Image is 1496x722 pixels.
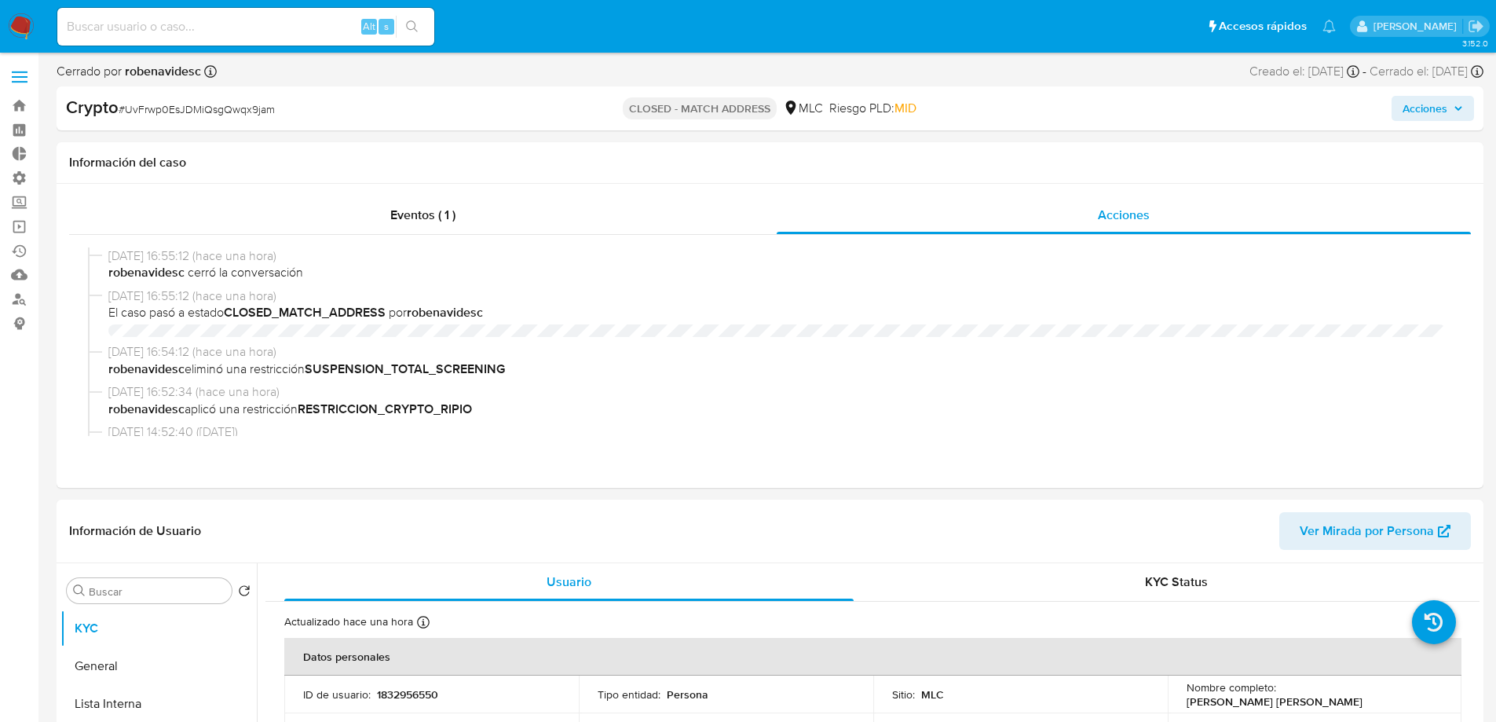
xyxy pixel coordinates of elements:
h1: Información del caso [69,155,1471,170]
div: Creado el: [DATE] [1249,63,1359,80]
h1: Información de Usuario [69,523,201,539]
span: Riesgo PLD: [829,100,916,117]
p: Tipo entidad : [598,687,660,702]
span: [DATE] 14:52:40 ([DATE]) [108,423,1446,441]
div: MLC [783,100,823,117]
input: Buscar [89,585,225,599]
span: Usuario [547,573,591,591]
span: # UvFrwp0EsJDMiQsgQwqx9jam [119,101,275,117]
p: Sitio : [892,687,915,702]
a: Notificaciones [1322,20,1336,33]
b: SUSPENSION_TOTAL_SCREENING [305,360,505,378]
p: [PERSON_NAME] [PERSON_NAME] [1187,695,1362,709]
b: Crypto [66,94,119,119]
a: Salir [1468,18,1484,35]
b: robenavidesc [108,400,185,418]
b: CLOSED_MATCH_ADDRESS [224,303,386,321]
p: nicolas.tyrkiel@mercadolibre.com [1373,19,1462,34]
p: 1832956550 [377,687,438,702]
span: MID [894,99,916,117]
span: cerró la conversación [108,264,1446,281]
span: KYC Status [1145,573,1208,591]
span: Accesos rápidos [1219,18,1307,35]
p: Nombre completo : [1187,680,1276,695]
span: Alt [363,19,375,34]
b: robenavidesc [108,263,188,281]
p: Actualizado hace una hora [284,614,413,629]
b: robenavidesc [108,360,185,378]
span: - [1362,63,1366,80]
button: Ver Mirada por Persona [1279,512,1471,550]
p: CLOSED - MATCH ADDRESS [623,97,777,119]
b: robenavidesc [122,62,201,80]
button: search-icon [396,16,428,38]
span: Ver Mirada por Persona [1300,512,1434,550]
button: General [60,647,257,685]
span: [DATE] 16:55:12 (hace una hora) [108,247,1446,265]
span: Acciones [1403,96,1447,121]
span: eliminó una restricción [108,361,1446,378]
p: Persona [667,687,708,702]
p: ID de usuario : [303,687,371,702]
b: RESTRICCION_CRYPTO_RIPIO [298,400,472,418]
p: MLC [921,687,944,702]
span: [DATE] 16:54:12 (hace una hora) [108,343,1446,361]
b: robenavidesc [407,303,483,321]
button: Buscar [73,585,86,597]
input: Buscar usuario o caso... [57,16,434,37]
th: Datos personales [284,638,1461,676]
div: Cerrado el: [DATE] [1370,63,1483,80]
span: Cerrado por [57,63,201,80]
button: KYC [60,610,257,647]
span: [DATE] 16:52:34 (hace una hora) [108,383,1446,401]
span: aplicó una restricción [108,401,1446,418]
span: s [384,19,389,34]
span: Eventos ( 1 ) [390,206,455,224]
span: [DATE] 16:55:12 (hace una hora) [108,288,1446,305]
button: Acciones [1392,96,1474,121]
span: Acciones [1098,206,1150,224]
button: Volver al orden por defecto [238,585,251,602]
span: El caso pasó a estado por [108,304,1446,321]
